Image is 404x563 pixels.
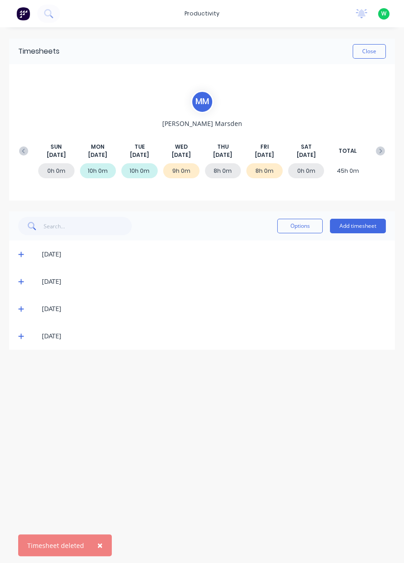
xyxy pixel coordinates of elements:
span: SUN [50,143,62,151]
span: [PERSON_NAME] Marsden [162,119,242,128]
div: 0h 0m [288,163,324,178]
span: [DATE] [213,151,232,159]
div: [DATE] [42,331,386,341]
span: [DATE] [130,151,149,159]
div: Timesheets [18,46,60,57]
input: Search... [44,217,132,235]
div: Timesheet deleted [27,541,84,550]
button: Close [353,44,386,59]
div: 10h 0m [121,163,158,178]
div: 0h 0m [38,163,75,178]
span: SAT [301,143,312,151]
span: TUE [135,143,145,151]
span: [DATE] [47,151,66,159]
span: [DATE] [255,151,274,159]
div: 8h 0m [205,163,241,178]
div: productivity [180,7,224,20]
div: 45h 0m [329,163,366,178]
div: [DATE] [42,249,386,259]
span: TOTAL [339,147,357,155]
span: MON [91,143,105,151]
span: W [381,10,386,18]
div: [DATE] [42,276,386,287]
span: WED [175,143,188,151]
button: Add timesheet [330,219,386,233]
span: FRI [260,143,269,151]
div: 10h 0m [80,163,116,178]
span: × [97,539,103,552]
img: Factory [16,7,30,20]
span: [DATE] [297,151,316,159]
div: 9h 0m [163,163,200,178]
button: Options [277,219,323,233]
button: Close [88,534,112,556]
span: [DATE] [172,151,191,159]
div: [DATE] [42,304,386,314]
span: THU [217,143,229,151]
div: M M [191,90,214,113]
span: [DATE] [88,151,107,159]
div: 8h 0m [246,163,283,178]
